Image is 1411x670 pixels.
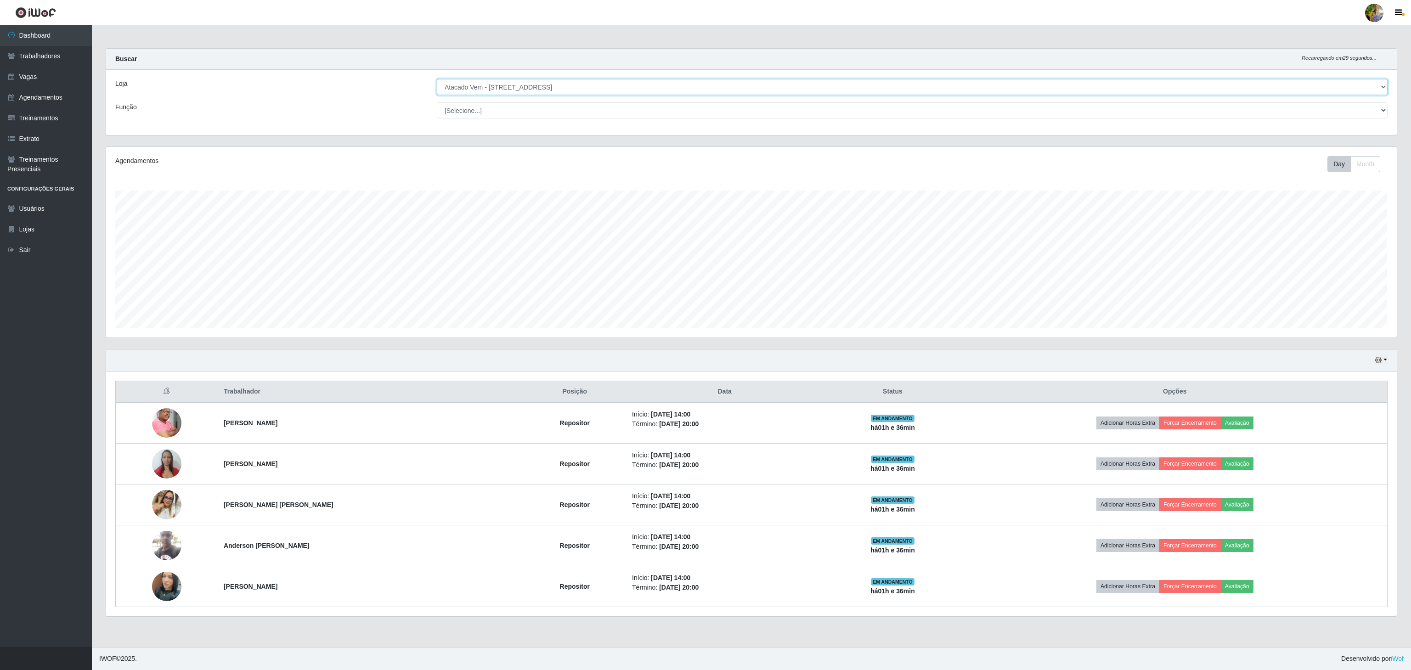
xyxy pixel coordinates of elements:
th: Status [823,381,962,403]
button: Avaliação [1221,417,1253,429]
button: Avaliação [1221,580,1253,593]
strong: [PERSON_NAME] [PERSON_NAME] [224,501,333,508]
time: [DATE] 20:00 [659,461,699,468]
span: IWOF [99,655,116,662]
button: Avaliação [1221,457,1253,470]
img: 1756170415861.jpeg [152,526,181,565]
strong: há 01 h e 36 min [870,465,915,472]
li: Início: [632,450,817,460]
img: 1757700312071.jpeg [152,560,181,613]
time: [DATE] 20:00 [659,502,699,509]
time: [DATE] 14:00 [651,574,690,581]
img: 1755998859963.jpeg [152,490,181,519]
strong: [PERSON_NAME] [224,460,277,467]
div: Agendamentos [115,156,638,166]
button: Forçar Encerramento [1159,580,1221,593]
th: Trabalhador [218,381,523,403]
li: Término: [632,501,817,511]
span: EM ANDAMENTO [871,496,914,504]
label: Loja [115,79,127,89]
div: First group [1327,156,1380,172]
button: Adicionar Horas Extra [1096,498,1159,511]
a: iWof [1391,655,1404,662]
button: Forçar Encerramento [1159,417,1221,429]
button: Forçar Encerramento [1159,498,1221,511]
img: 1752179199159.jpeg [152,401,181,445]
button: Adicionar Horas Extra [1096,457,1159,470]
strong: Repositor [560,501,590,508]
button: Avaliação [1221,498,1253,511]
li: Início: [632,491,817,501]
button: Avaliação [1221,539,1253,552]
li: Início: [632,532,817,542]
img: CoreUI Logo [15,7,56,18]
strong: Repositor [560,460,590,467]
time: [DATE] 14:00 [651,533,690,541]
strong: Repositor [560,583,590,590]
strong: há 01 h e 36 min [870,506,915,513]
span: EM ANDAMENTO [871,456,914,463]
span: EM ANDAMENTO [871,537,914,545]
time: [DATE] 20:00 [659,584,699,591]
time: [DATE] 14:00 [651,451,690,459]
li: Término: [632,542,817,552]
strong: Repositor [560,542,590,549]
time: [DATE] 14:00 [651,492,690,500]
time: [DATE] 14:00 [651,411,690,418]
label: Função [115,102,137,112]
strong: Repositor [560,419,590,427]
button: Month [1350,156,1380,172]
li: Início: [632,410,817,419]
button: Day [1327,156,1351,172]
button: Adicionar Horas Extra [1096,539,1159,552]
strong: há 01 h e 36 min [870,424,915,431]
time: [DATE] 20:00 [659,420,699,428]
div: Toolbar with button groups [1327,156,1388,172]
span: © 2025 . [99,654,137,664]
strong: há 01 h e 36 min [870,587,915,595]
strong: Buscar [115,55,137,62]
th: Posição [523,381,626,403]
strong: [PERSON_NAME] [224,419,277,427]
strong: Anderson [PERSON_NAME] [224,542,310,549]
strong: [PERSON_NAME] [224,583,277,590]
th: Opções [963,381,1388,403]
span: EM ANDAMENTO [871,578,914,586]
time: [DATE] 20:00 [659,543,699,550]
li: Término: [632,460,817,470]
li: Término: [632,583,817,592]
th: Data [626,381,823,403]
button: Forçar Encerramento [1159,539,1221,552]
i: Recarregando em 29 segundos... [1302,55,1377,61]
strong: há 01 h e 36 min [870,546,915,554]
button: Adicionar Horas Extra [1096,580,1159,593]
li: Término: [632,419,817,429]
button: Adicionar Horas Extra [1096,417,1159,429]
button: Forçar Encerramento [1159,457,1221,470]
img: 1753374909353.jpeg [152,444,181,483]
li: Início: [632,573,817,583]
span: EM ANDAMENTO [871,415,914,422]
span: Desenvolvido por [1341,654,1404,664]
